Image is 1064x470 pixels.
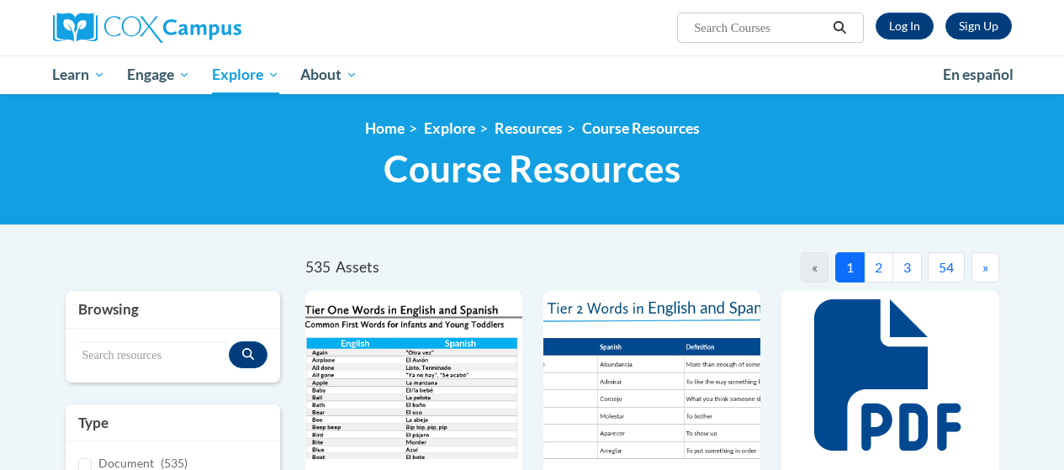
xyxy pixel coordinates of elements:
span: 535 [305,258,331,276]
input: Search resources [78,341,229,370]
img: d35314be-4b7e-462d-8f95-b17e3d3bb747.pdf [305,291,522,459]
span: Engage [127,65,190,85]
span: Document [98,456,154,470]
h3: Type [78,413,267,433]
a: Explore [424,119,475,137]
button: 2 [864,252,893,283]
span: Course Resources [384,146,680,191]
a: About [289,55,368,94]
img: Cox Campus [53,13,241,43]
a: En español [932,57,1024,92]
span: En español [943,66,1014,83]
button: 54 [928,252,965,283]
a: Log In [876,13,934,40]
button: Next [971,252,999,283]
input: Search Courses [692,18,827,38]
button: 3 [892,252,922,283]
span: Assets [336,258,379,276]
a: Explore [201,55,290,94]
a: Course Resources [582,119,700,137]
img: 836e94b2-264a-47ae-9840-fb2574307f3b.pdf [543,291,760,459]
button: Search resources [229,341,267,368]
nav: Pagination Navigation [652,252,999,283]
div: Main menu [40,55,1024,94]
span: » [982,259,988,275]
span: Learn [52,65,105,85]
a: Cox Campus [53,13,356,43]
span: About [300,65,357,85]
span: Explore [212,65,279,85]
button: Search [827,18,852,38]
span: (535) [161,456,188,470]
a: Register [945,13,1012,40]
h3: Browsing [78,299,267,319]
button: 1 [835,252,865,283]
a: Learn [42,55,117,94]
a: Home [365,119,405,137]
a: Resources [495,119,563,137]
a: Engage [116,55,201,94]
